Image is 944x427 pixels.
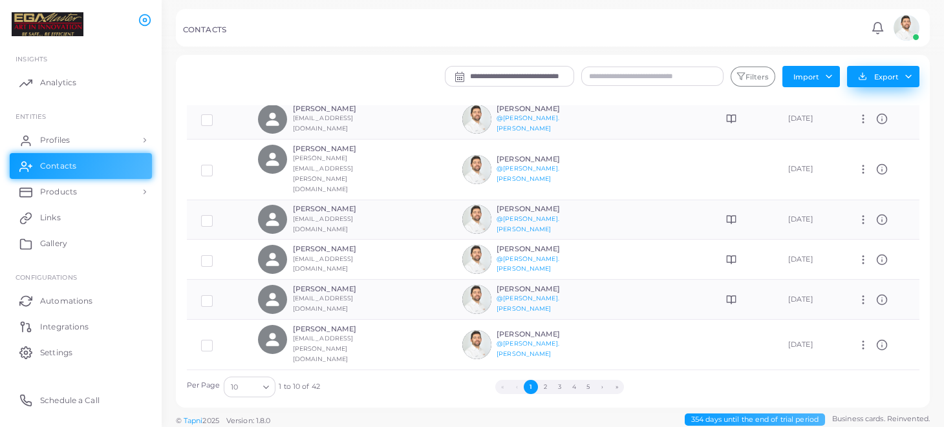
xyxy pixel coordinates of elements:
[293,255,354,273] small: [EMAIL_ADDRESS][DOMAIN_NAME]
[231,380,238,394] span: 10
[224,377,275,397] div: Search for option
[293,114,354,132] small: [EMAIL_ADDRESS][DOMAIN_NAME]
[462,205,491,234] img: avatar
[10,287,152,313] a: Automations
[264,110,281,128] svg: person fill
[832,413,930,424] span: Business cards. Reinvented.
[279,382,319,392] span: 1 to 10 of 42
[788,114,829,124] div: [DATE]
[462,285,491,314] img: avatar
[462,245,491,274] img: avatar
[16,112,46,120] span: ENTITIES
[894,15,919,41] img: avatar
[497,295,559,312] a: @[PERSON_NAME].[PERSON_NAME]
[685,413,825,426] span: 354 days until the end of trial period
[497,340,559,357] a: @[PERSON_NAME].[PERSON_NAME]
[890,15,923,41] a: avatar
[10,339,152,365] a: Settings
[788,340,829,350] div: [DATE]
[497,105,592,113] h6: [PERSON_NAME]
[293,205,388,213] h6: [PERSON_NAME]
[788,295,829,305] div: [DATE]
[497,255,559,273] a: @[PERSON_NAME].[PERSON_NAME]
[595,380,610,394] button: Go to next page
[264,251,281,268] svg: person fill
[10,313,152,339] a: Integrations
[731,67,775,87] button: Filters
[293,145,388,153] h6: [PERSON_NAME]
[293,295,354,312] small: [EMAIL_ADDRESS][DOMAIN_NAME]
[566,380,581,394] button: Go to page 4
[293,285,388,293] h6: [PERSON_NAME]
[176,415,270,426] span: ©
[226,416,271,425] span: Version: 1.8.0
[40,238,67,249] span: Gallery
[581,380,595,394] button: Go to page 5
[10,205,152,231] a: Links
[788,214,829,225] div: [DATE]
[40,186,77,198] span: Products
[524,380,538,394] button: Go to page 1
[497,215,559,233] a: @[PERSON_NAME].[PERSON_NAME]
[40,134,70,146] span: Profiles
[239,380,258,394] input: Search for option
[40,160,76,172] span: Contacts
[552,380,566,394] button: Go to page 3
[788,164,829,174] div: [DATE]
[293,335,354,362] small: [EMAIL_ADDRESS][PERSON_NAME][DOMAIN_NAME]
[264,331,281,348] svg: person fill
[497,165,559,182] a: @[PERSON_NAME].[PERSON_NAME]
[462,155,491,184] img: avatar
[264,291,281,308] svg: person fill
[40,321,89,333] span: Integrations
[264,211,281,228] svg: person fill
[12,12,83,36] img: logo
[40,295,92,307] span: Automations
[187,380,220,391] label: Per Page
[788,255,829,265] div: [DATE]
[184,416,203,425] a: Tapni
[40,77,76,89] span: Analytics
[264,151,281,168] svg: person fill
[16,273,77,281] span: Configurations
[293,215,354,233] small: [EMAIL_ADDRESS][DOMAIN_NAME]
[10,387,152,413] a: Schedule a Call
[320,380,799,394] ul: Pagination
[497,285,592,293] h6: [PERSON_NAME]
[462,330,491,359] img: avatar
[462,105,491,134] img: avatar
[10,179,152,205] a: Products
[202,415,219,426] span: 2025
[16,55,47,63] span: INSIGHTS
[497,114,559,132] a: @[PERSON_NAME].[PERSON_NAME]
[497,330,592,338] h6: [PERSON_NAME]
[10,70,152,96] a: Analytics
[10,153,152,179] a: Contacts
[782,66,840,87] button: Import
[497,205,592,213] h6: [PERSON_NAME]
[610,380,624,394] button: Go to last page
[497,155,592,163] h6: [PERSON_NAME]
[847,66,919,87] button: Export
[10,231,152,256] a: Gallery
[293,105,388,113] h6: [PERSON_NAME]
[183,25,226,34] h5: CONTACTS
[293,154,354,193] small: [PERSON_NAME][EMAIL_ADDRESS][PERSON_NAME][DOMAIN_NAME]
[40,212,61,224] span: Links
[40,395,100,406] span: Schedule a Call
[538,380,552,394] button: Go to page 2
[293,245,388,253] h6: [PERSON_NAME]
[497,245,592,253] h6: [PERSON_NAME]
[40,347,72,359] span: Settings
[293,325,388,333] h6: [PERSON_NAME]
[10,127,152,153] a: Profiles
